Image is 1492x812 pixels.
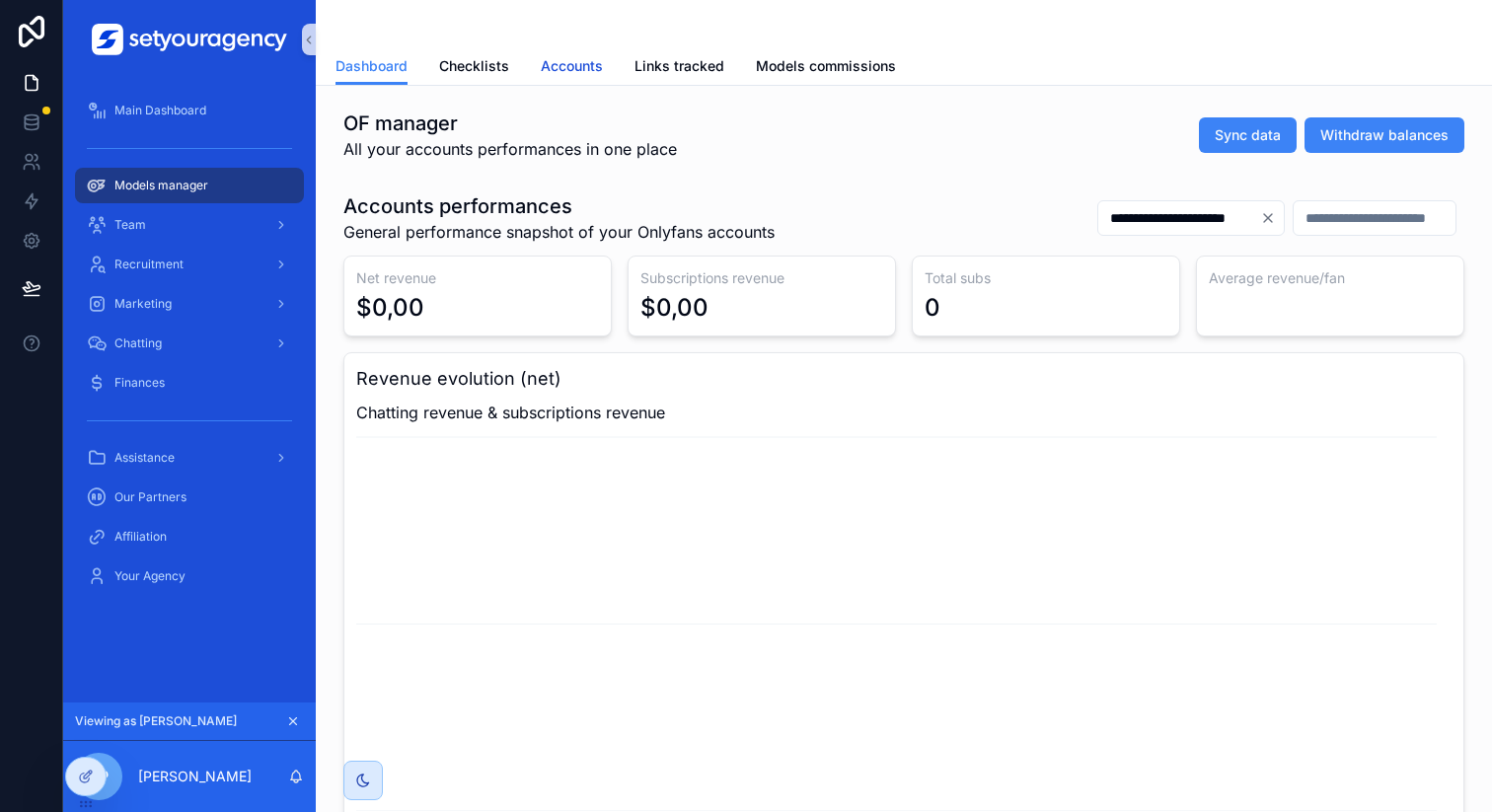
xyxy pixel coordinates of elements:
[756,56,896,76] span: Models commissions
[75,713,237,729] span: Viewing as [PERSON_NAME]
[114,568,186,584] span: Your Agency
[114,178,208,193] span: Models manager
[1209,268,1452,288] h3: Average revenue/fan
[138,767,252,786] p: [PERSON_NAME]
[541,56,603,76] span: Accounts
[541,48,603,88] a: Accounts
[439,48,509,88] a: Checklists
[75,365,304,401] a: Finances
[75,558,304,594] a: Your Agency
[75,286,304,322] a: Marketing
[356,365,1452,393] h3: Revenue evolution (net)
[75,440,304,476] a: Assistance
[336,48,408,86] a: Dashboard
[640,292,709,324] div: $0,00
[63,79,316,620] div: scrollable content
[925,268,1167,288] h3: Total subs
[75,326,304,361] a: Chatting
[356,432,1452,811] div: chart
[925,292,940,324] div: 0
[1199,117,1297,153] button: Sync data
[356,292,424,324] div: $0,00
[756,48,896,88] a: Models commissions
[114,217,146,233] span: Team
[75,247,304,282] a: Recruitment
[75,519,304,554] a: Affiliation
[343,220,775,244] span: General performance snapshot of your Onlyfans accounts
[634,48,724,88] a: Links tracked
[1215,125,1281,145] span: Sync data
[114,375,165,391] span: Finances
[343,110,677,137] h1: OF manager
[75,480,304,515] a: Our Partners
[1260,210,1284,226] button: Clear
[336,56,408,76] span: Dashboard
[356,401,1452,424] span: Chatting revenue & subscriptions revenue
[439,56,509,76] span: Checklists
[92,24,287,55] img: App logo
[114,489,186,505] span: Our Partners
[75,207,304,243] a: Team
[114,103,206,118] span: Main Dashboard
[640,268,883,288] h3: Subscriptions revenue
[114,257,184,272] span: Recruitment
[343,137,677,161] span: All your accounts performances in one place
[1320,125,1449,145] span: Withdraw balances
[114,296,172,312] span: Marketing
[634,56,724,76] span: Links tracked
[75,93,304,128] a: Main Dashboard
[1305,117,1464,153] button: Withdraw balances
[343,192,775,220] h1: Accounts performances
[75,168,304,203] a: Models manager
[114,529,167,545] span: Affiliation
[356,268,599,288] h3: Net revenue
[114,450,175,466] span: Assistance
[114,335,162,351] span: Chatting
